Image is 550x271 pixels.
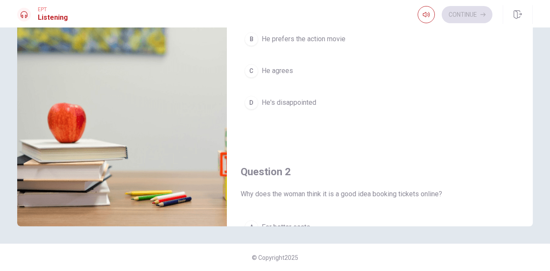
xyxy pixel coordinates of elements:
[244,96,258,110] div: D
[244,32,258,46] div: B
[252,254,298,261] span: © Copyright 2025
[241,60,519,82] button: CHe agrees
[244,220,258,234] div: A
[38,12,68,23] h1: Listening
[262,66,293,76] span: He agrees
[241,28,519,50] button: BHe prefers the action movie
[262,34,345,44] span: He prefers the action movie
[241,189,519,199] span: Why does the woman think it is a good idea booking tickets online?
[17,17,227,226] img: Going to the Movies
[241,216,519,238] button: AFor better seats
[262,97,316,108] span: He's disappointed
[38,6,68,12] span: EPT
[262,222,310,232] span: For better seats
[244,64,258,78] div: C
[241,165,519,179] h4: Question 2
[241,92,519,113] button: DHe's disappointed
